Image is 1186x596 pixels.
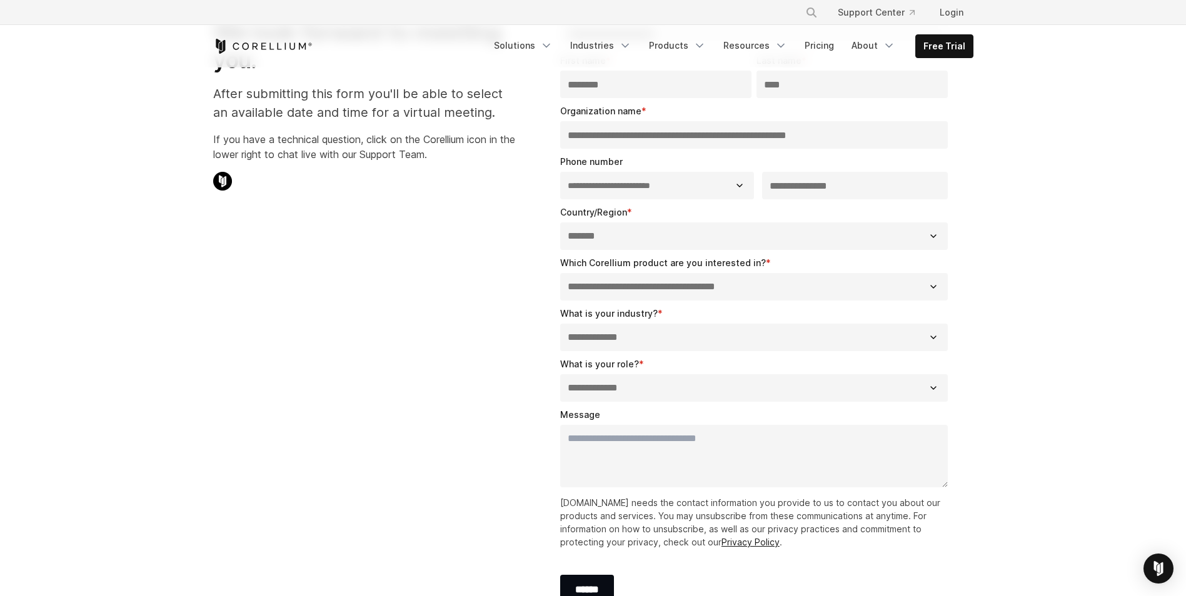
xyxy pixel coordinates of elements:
a: Resources [716,34,795,57]
a: Industries [563,34,639,57]
a: About [844,34,903,57]
span: Message [560,409,600,420]
span: What is your industry? [560,308,658,319]
span: Country/Region [560,207,627,217]
a: Solutions [486,34,560,57]
p: If you have a technical question, click on the Corellium icon in the lower right to chat live wit... [213,132,515,162]
div: Open Intercom Messenger [1143,554,1173,584]
a: Support Center [828,1,925,24]
span: Phone number [560,156,623,167]
a: Privacy Policy [721,537,780,547]
img: Corellium Chat Icon [213,172,232,191]
a: Products [641,34,713,57]
p: [DOMAIN_NAME] needs the contact information you provide to us to contact you about our products a... [560,496,953,549]
a: Login [930,1,973,24]
div: Navigation Menu [486,34,973,58]
a: Pricing [797,34,842,57]
div: Navigation Menu [790,1,973,24]
span: What is your role? [560,359,639,369]
button: Search [800,1,823,24]
span: Which Corellium product are you interested in? [560,257,766,268]
span: Organization name [560,106,641,116]
p: After submitting this form you'll be able to select an available date and time for a virtual meet... [213,84,515,122]
a: Free Trial [916,35,973,57]
a: Corellium Home [213,39,313,54]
